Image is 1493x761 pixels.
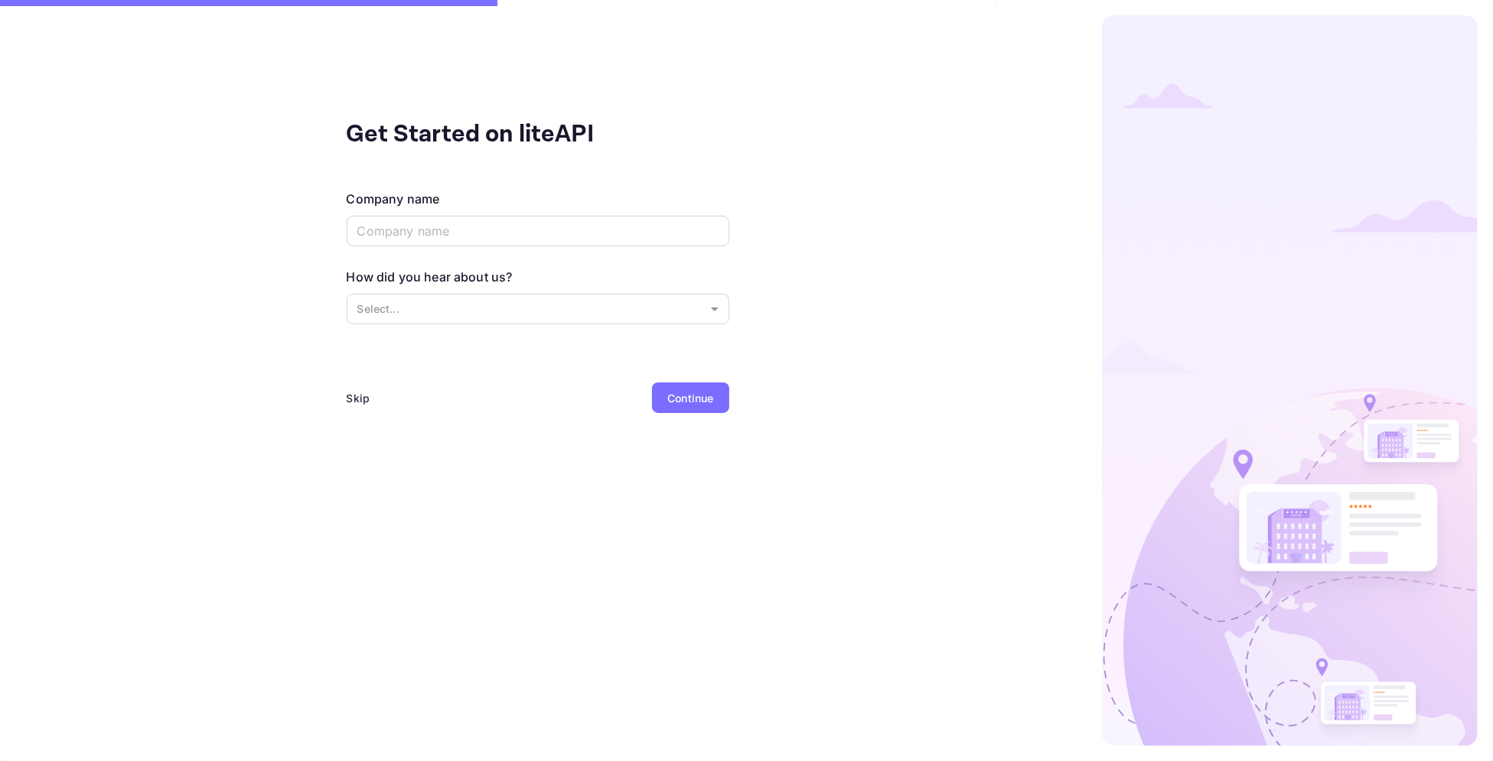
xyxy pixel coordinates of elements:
div: Skip [347,390,370,406]
input: Company name [347,216,729,246]
p: Select... [357,301,705,317]
div: How did you hear about us? [347,268,513,286]
div: Company name [347,190,440,208]
div: Continue [667,390,713,406]
img: logo [1102,15,1478,746]
div: Without label [347,294,729,324]
div: Get Started on liteAPI [347,116,653,153]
